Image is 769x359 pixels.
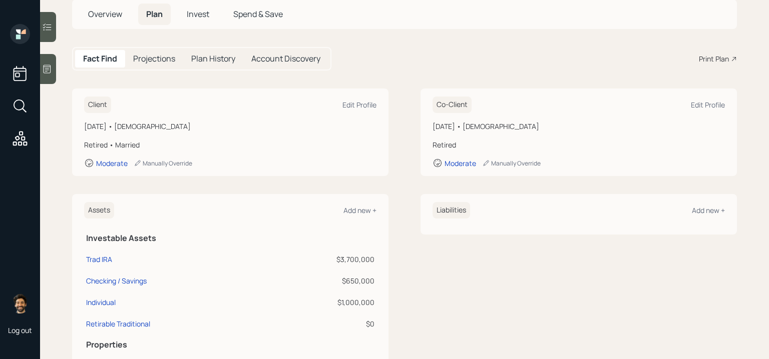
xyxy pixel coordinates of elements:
[342,100,376,109] div: Edit Profile
[133,54,175,63] h5: Projections
[267,297,374,307] div: $1,000,000
[233,8,283,19] span: Spend & Save
[86,318,150,329] div: Retirable Traditional
[187,8,209,19] span: Invest
[84,121,376,131] div: [DATE] • [DEMOGRAPHIC_DATA]
[83,54,117,63] h5: Fact Find
[8,325,32,335] div: Log out
[86,254,112,264] div: Trad IRA
[84,202,114,218] h6: Assets
[445,158,476,168] div: Moderate
[343,205,376,215] div: Add new +
[86,297,116,307] div: Individual
[691,100,725,109] div: Edit Profile
[84,96,111,113] h6: Client
[10,293,30,313] img: eric-schwartz-headshot.png
[482,159,541,167] div: Manually Override
[433,121,725,131] div: [DATE] • [DEMOGRAPHIC_DATA]
[692,205,725,215] div: Add new +
[86,275,147,286] div: Checking / Savings
[267,275,374,286] div: $650,000
[146,8,163,19] span: Plan
[267,254,374,264] div: $3,700,000
[96,158,128,168] div: Moderate
[191,54,235,63] h5: Plan History
[433,96,472,113] h6: Co-Client
[267,318,374,329] div: $0
[433,202,470,218] h6: Liabilities
[86,340,374,349] h5: Properties
[88,8,122,19] span: Overview
[84,139,376,150] div: Retired • Married
[251,54,320,63] h5: Account Discovery
[433,139,725,150] div: Retired
[86,233,374,243] h5: Investable Assets
[134,159,192,167] div: Manually Override
[699,53,729,64] div: Print Plan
